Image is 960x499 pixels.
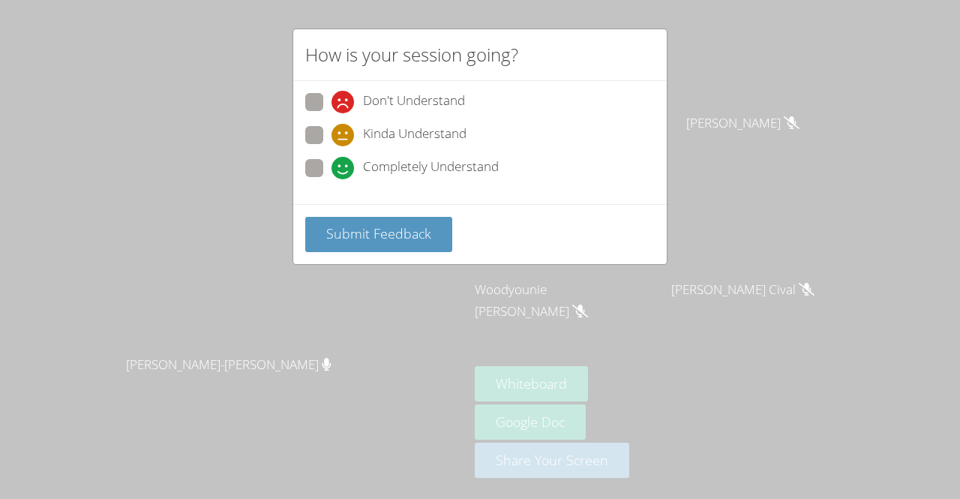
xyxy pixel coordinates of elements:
[326,224,431,242] span: Submit Feedback
[363,157,499,179] span: Completely Understand
[305,217,452,252] button: Submit Feedback
[363,124,466,146] span: Kinda Understand
[305,41,518,68] h2: How is your session going?
[363,91,465,113] span: Don't Understand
